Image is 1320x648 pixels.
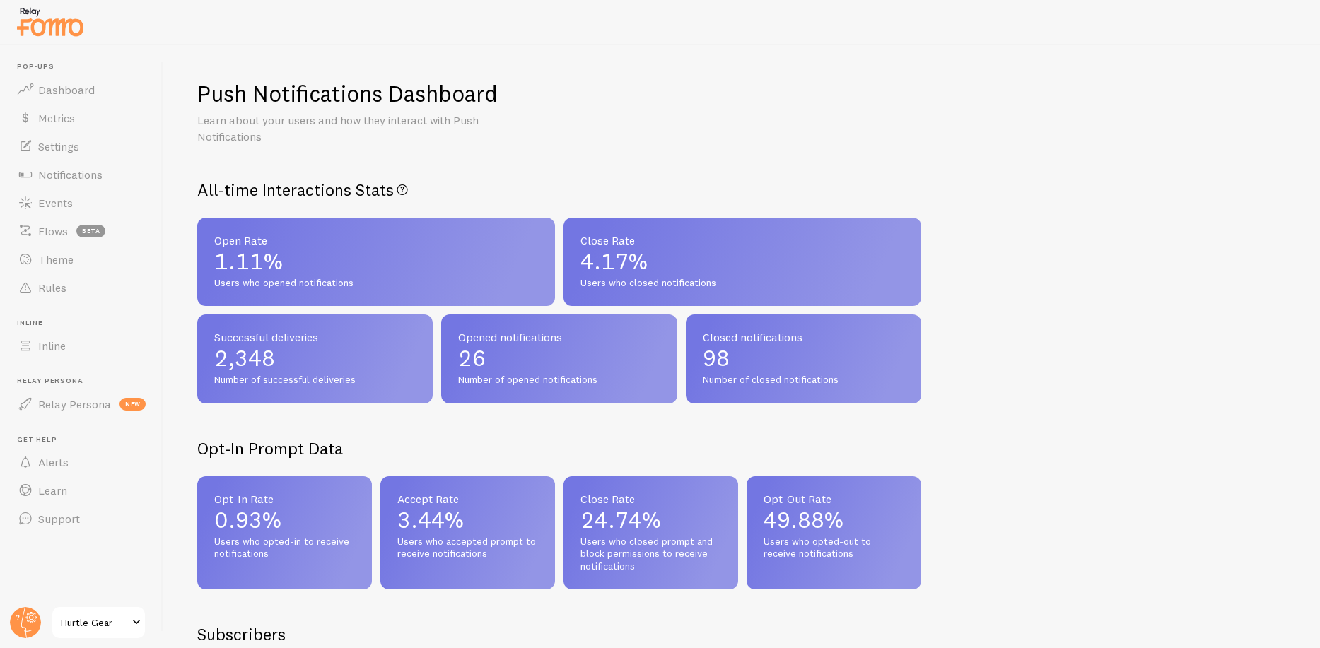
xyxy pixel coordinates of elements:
[38,196,73,210] span: Events
[458,347,660,370] p: 26
[703,347,904,370] p: 98
[76,225,105,237] span: beta
[8,245,154,273] a: Theme
[214,277,538,290] span: Users who opened notifications
[8,505,154,533] a: Support
[703,374,904,387] span: Number of closed notifications
[17,319,154,328] span: Inline
[8,217,154,245] a: Flows beta
[8,189,154,217] a: Events
[61,614,128,631] span: Hurtle Gear
[214,493,355,505] span: Opt-In Rate
[38,483,67,497] span: Learn
[764,493,904,505] span: Opt-Out Rate
[38,252,74,266] span: Theme
[17,435,154,444] span: Get Help
[38,281,66,295] span: Rules
[51,606,146,640] a: Hurtle Gear
[580,277,904,290] span: Users who closed notifications
[197,79,498,108] h1: Push Notifications Dashboard
[8,476,154,505] a: Learn
[214,347,416,370] p: 2,348
[580,250,904,273] p: 4.17%
[119,398,146,411] span: new
[38,338,66,353] span: Inline
[38,139,79,153] span: Settings
[38,83,95,97] span: Dashboard
[458,374,660,387] span: Number of opened notifications
[38,167,103,182] span: Notifications
[197,179,921,201] h2: All-time Interactions Stats
[214,331,416,343] span: Successful deliveries
[8,390,154,418] a: Relay Persona new
[214,509,355,531] p: 0.93%
[397,509,538,531] p: 3.44%
[15,4,86,40] img: fomo-relay-logo-orange.svg
[458,331,660,343] span: Opened notifications
[8,160,154,189] a: Notifications
[38,512,80,526] span: Support
[8,104,154,132] a: Metrics
[580,493,721,505] span: Close Rate
[764,509,904,531] p: 49.88%
[214,536,355,560] span: Users who opted-in to receive notifications
[8,331,154,360] a: Inline
[17,62,154,71] span: Pop-ups
[38,224,68,238] span: Flows
[8,76,154,104] a: Dashboard
[214,374,416,387] span: Number of successful deliveries
[197,112,537,145] p: Learn about your users and how they interact with Push Notifications
[197,623,286,645] h2: Subscribers
[8,448,154,476] a: Alerts
[764,536,904,560] span: Users who opted-out to receive notifications
[17,377,154,386] span: Relay Persona
[397,493,538,505] span: Accept Rate
[38,397,111,411] span: Relay Persona
[580,536,721,573] span: Users who closed prompt and block permissions to receive notifications
[8,273,154,302] a: Rules
[703,331,904,343] span: Closed notifications
[214,250,538,273] p: 1.11%
[38,455,69,469] span: Alerts
[8,132,154,160] a: Settings
[214,235,538,246] span: Open Rate
[397,536,538,560] span: Users who accepted prompt to receive notifications
[580,235,904,246] span: Close Rate
[580,509,721,531] p: 24.74%
[38,111,75,125] span: Metrics
[197,437,921,459] h2: Opt-In Prompt Data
